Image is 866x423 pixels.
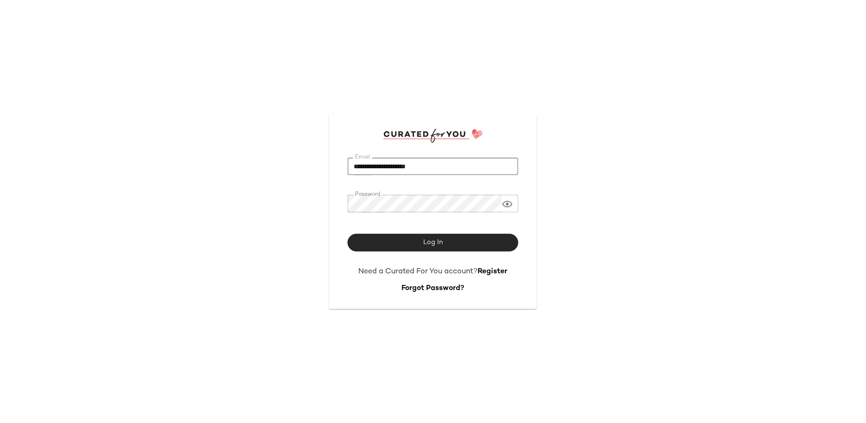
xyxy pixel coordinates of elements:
img: cfy_login_logo.DGdB1djN.svg [383,129,483,143]
a: Register [478,268,508,276]
a: Forgot Password? [402,284,465,292]
span: Log In [423,239,443,246]
button: Log In [348,234,518,251]
span: Need a Curated For You account? [359,268,478,276]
